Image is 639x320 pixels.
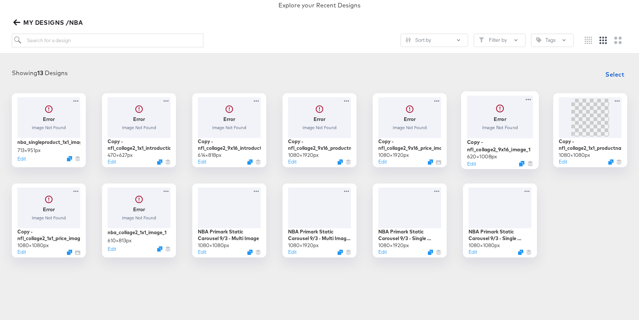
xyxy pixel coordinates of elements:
div: NBA Primark Static Carousel 9/3 - Single Image [469,228,531,242]
div: Showing Designs [12,69,68,77]
div: NBA Primark Static Carousel 9/3 - Single Image 9:161080×1920pxEditDuplicate [373,183,447,257]
div: NBA Primark Static Carousel 9/3 - Multi Image 9:161080×1920pxEditDuplicate [283,183,356,257]
div: 614 × 818 px [198,152,222,159]
button: Edit [17,249,26,256]
svg: Duplicate [67,156,72,161]
div: ErrorImage Not FoundCopy - nfl_collage2_9x16_productname_image1080×1920pxEditDuplicate [283,93,356,167]
div: NBA Primark Static Carousel 9/3 - Multi Image [198,228,261,242]
div: 1080 × 1080 px [469,242,500,249]
div: 1080 × 1920 px [378,242,409,249]
div: 1080 × 1920 px [288,242,319,249]
svg: Duplicate [247,250,253,255]
div: Copy - nfl_collage2_9x16_productname_image [288,138,351,152]
div: 470 × 627 px [108,152,133,159]
div: 1080 × 1920 px [378,152,409,159]
button: Edit [378,249,387,256]
div: Copy - nfl_collage2_9x16_introduction_image_1 [198,138,261,152]
div: ErrorImage Not FoundCopy - nfl_collage2_1x1_price_image1080×1080pxEditDuplicate [12,183,86,257]
svg: Duplicate [428,250,433,255]
div: 713 × 951 px [17,147,41,154]
span: MY DESIGNS /NBA [15,17,83,28]
div: 620 × 1008 px [467,153,497,160]
div: NBA Primark Static Carousel 9/3 - Single Image1080×1080pxEditDuplicate [463,183,537,257]
button: Edit [467,160,476,167]
div: ErrorImage Not FoundCopy - nfl_collage2_1x1_introduction_image_1470×627pxEditDuplicate [102,93,176,167]
svg: Sliders [406,37,411,43]
button: FilterFilter by [474,34,525,47]
button: TagTags [531,34,574,47]
input: Search for a design [12,34,203,47]
span: Select [605,69,624,80]
svg: Medium grid [599,37,607,44]
div: nba_collage2_1x1_image_1 [108,229,166,236]
svg: Large grid [614,37,622,44]
div: ErrorImage Not FoundCopy - nfl_collage2_9x16_introduction_image_1614×818pxEditDuplicate [192,93,266,167]
svg: Duplicate [519,161,524,166]
svg: Duplicate [157,159,162,165]
button: Edit [469,249,477,256]
div: Copy - nfl_collage2_1x1_productname_image1080×1080pxEditDuplicate [553,93,627,167]
div: Explore your Recent Designs [278,1,361,10]
div: ErrorImage Not FoundCopy - nfl_collage2_9x16_price_image1080×1920pxEditDuplicate [373,93,447,167]
strong: 13 [37,69,43,77]
svg: Duplicate [338,159,343,165]
svg: Duplicate [518,250,523,255]
button: Edit [288,158,297,165]
div: ErrorImage Not Foundnba_singleproduct_1x1_image_1713×951pxEditDuplicate [12,93,86,167]
div: Copy - nfl_collage2_1x1_productname_image [559,138,622,152]
div: 1080 × 1080 px [559,152,590,159]
svg: Duplicate [608,159,613,165]
div: NBA Primark Static Carousel 9/3 - Single Image 9:16 [378,228,441,242]
button: MY DESIGNS /NBA [12,17,86,28]
button: Edit [559,158,567,165]
button: SlidersSort by [400,34,468,47]
svg: Duplicate [157,246,162,252]
button: Edit [17,155,26,162]
button: Edit [108,158,116,165]
div: 610 × 813 px [108,237,132,244]
div: Copy - nfl_collage2_9x16_price_image [378,138,441,152]
div: NBA Primark Static Carousel 9/3 - Multi Image1080×1080pxEditDuplicate [192,183,266,257]
svg: Duplicate [67,250,72,255]
button: Edit [108,246,116,253]
div: Copy - nfl_collage2_1x1_price_image [17,228,80,242]
div: 1080 × 1080 px [198,242,229,249]
svg: Duplicate [247,159,253,165]
button: Edit [198,158,206,165]
button: Edit [198,249,206,256]
div: ErrorImage Not Foundnba_collage2_1x1_image_1610×813pxEditDuplicate [102,183,176,257]
svg: Tag [536,37,541,43]
div: nba_singleproduct_1x1_image_1 [17,139,80,146]
button: Edit [288,249,297,256]
div: ErrorImage Not FoundCopy - nfl_collage2_9x16_image_1620×1008pxEditDuplicate [461,91,539,169]
button: Edit [378,158,387,165]
button: Select [602,67,627,82]
div: 1080 × 1080 px [17,242,49,249]
svg: Small grid [585,37,592,44]
div: Copy - nfl_collage2_1x1_introduction_image_1 [108,138,170,152]
div: Copy - nfl_collage2_9x16_image_1 [467,138,533,153]
div: 1080 × 1920 px [288,152,319,159]
svg: Duplicate [338,250,343,255]
svg: Filter [479,37,484,43]
div: NBA Primark Static Carousel 9/3 - Multi Image 9:16 [288,228,351,242]
svg: Duplicate [428,159,433,165]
